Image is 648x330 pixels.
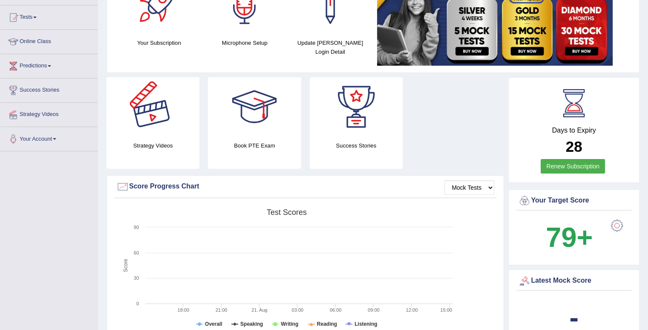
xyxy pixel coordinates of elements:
[368,307,380,313] text: 09:00
[354,321,377,327] tspan: Listening
[0,30,98,51] a: Online Class
[134,275,139,281] text: 30
[177,307,189,313] text: 18:00
[240,321,263,327] tspan: Speaking
[406,307,418,313] text: 12:00
[123,259,129,272] tspan: Score
[206,38,283,47] h4: Microphone Setup
[107,141,199,150] h4: Strategy Videos
[518,194,630,207] div: Your Target Score
[216,307,228,313] text: 21:00
[541,159,605,174] a: Renew Subscription
[0,54,98,75] a: Predictions
[134,250,139,255] text: 60
[267,208,307,217] tspan: Test scores
[205,321,222,327] tspan: Overall
[0,6,98,27] a: Tests
[208,141,301,150] h4: Book PTE Exam
[0,78,98,100] a: Success Stories
[0,127,98,148] a: Your Account
[251,307,267,313] tspan: 21. Aug
[136,301,139,306] text: 0
[317,321,337,327] tspan: Reading
[566,138,582,155] b: 28
[518,275,630,287] div: Latest Mock Score
[121,38,198,47] h4: Your Subscription
[292,38,369,56] h4: Update [PERSON_NAME] Login Detail
[546,222,593,253] b: 79+
[330,307,342,313] text: 06:00
[116,180,494,193] div: Score Progress Chart
[134,225,139,230] text: 90
[0,103,98,124] a: Strategy Videos
[281,321,298,327] tspan: Writing
[518,127,630,134] h4: Days to Expiry
[292,307,304,313] text: 03:00
[310,141,403,150] h4: Success Stories
[440,307,452,313] text: 15:00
